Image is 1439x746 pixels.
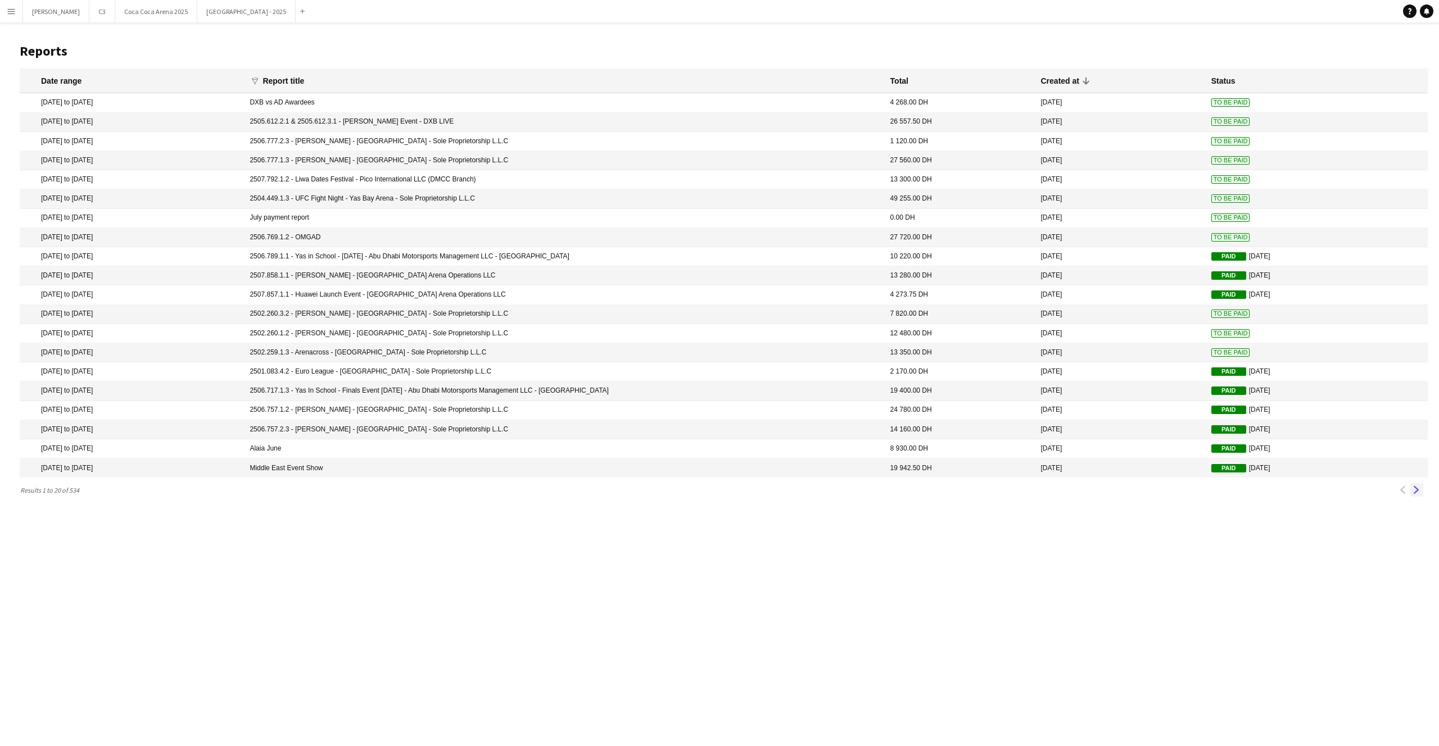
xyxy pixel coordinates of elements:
mat-cell: 27 560.00 DH [885,151,1035,170]
mat-cell: 2505.612.2.1 & 2505.612.3.1 - [PERSON_NAME] Event - DXB LIVE [244,113,884,132]
mat-cell: 24 780.00 DH [885,401,1035,420]
mat-cell: 10 220.00 DH [885,247,1035,266]
mat-cell: [DATE] [1035,132,1206,151]
mat-cell: [DATE] to [DATE] [20,285,244,304]
div: Created at [1041,76,1089,86]
mat-cell: [DATE] to [DATE] [20,343,244,362]
mat-cell: [DATE] [1035,285,1206,304]
mat-cell: [DATE] [1206,401,1428,420]
mat-cell: [DATE] [1035,324,1206,343]
mat-cell: 2502.260.1.2 - [PERSON_NAME] - [GEOGRAPHIC_DATA] - Sole Proprietorship L.L.C [244,324,884,343]
mat-cell: 2507.857.1.1 - Huawei Launch Event - [GEOGRAPHIC_DATA] Arena Operations LLC [244,285,884,304]
mat-cell: 2506.777.2.3 - [PERSON_NAME] - [GEOGRAPHIC_DATA] - Sole Proprietorship L.L.C [244,132,884,151]
div: Created at [1041,76,1079,86]
mat-cell: [DATE] to [DATE] [20,381,244,401]
span: To Be Paid [1211,98,1250,107]
mat-cell: [DATE] to [DATE] [20,132,244,151]
mat-cell: [DATE] to [DATE] [20,305,244,324]
span: Results 1 to 20 of 534 [20,486,84,494]
div: Date range [41,76,82,86]
span: Paid [1211,386,1246,395]
mat-cell: 0.00 DH [885,209,1035,228]
mat-cell: 2506.789.1.1 - Yas in School - [DATE] - Abu Dhabi Motorsports Management LLC - [GEOGRAPHIC_DATA] [244,247,884,266]
mat-cell: [DATE] to [DATE] [20,324,244,343]
div: Status [1211,76,1236,86]
mat-cell: 2507.792.1.2 - Liwa Dates Festival - Pico International LLC (DMCC Branch) [244,170,884,189]
mat-cell: [DATE] [1035,458,1206,477]
mat-cell: Alaia June [244,439,884,458]
mat-cell: 4 273.75 DH [885,285,1035,304]
mat-cell: 13 350.00 DH [885,343,1035,362]
mat-cell: 2506.717.1.3 - Yas In School - Finals Event [DATE] - Abu Dhabi Motorsports Management LLC - [GEOG... [244,381,884,401]
span: To Be Paid [1211,310,1250,318]
mat-cell: 26 557.50 DH [885,113,1035,132]
span: Paid [1211,425,1246,434]
mat-cell: 2502.259.1.3 - Arenacross - [GEOGRAPHIC_DATA] - Sole Proprietorship L.L.C [244,343,884,362]
span: To Be Paid [1211,213,1250,222]
span: To Be Paid [1211,175,1250,184]
mat-cell: [DATE] [1035,362,1206,381]
mat-cell: [DATE] [1035,151,1206,170]
mat-cell: 4 268.00 DH [885,93,1035,112]
mat-cell: [DATE] [1035,209,1206,228]
span: To Be Paid [1211,137,1250,145]
mat-cell: [DATE] [1206,266,1428,285]
span: To Be Paid [1211,329,1250,338]
span: Paid [1211,464,1246,472]
mat-cell: 2507.858.1.1 - [PERSON_NAME] - [GEOGRAPHIC_DATA] Arena Operations LLC [244,266,884,285]
mat-cell: 2506.769.1.2 - OMGAD [244,228,884,247]
mat-cell: [DATE] [1035,170,1206,189]
mat-cell: 14 160.00 DH [885,420,1035,439]
span: To Be Paid [1211,233,1250,242]
mat-cell: [DATE] to [DATE] [20,113,244,132]
mat-cell: 8 930.00 DH [885,439,1035,458]
mat-cell: Middle East Event Show [244,458,884,477]
div: Report title [263,76,314,86]
mat-cell: 2504.449.1.3 - UFC Fight Night - Yas Bay Arena - Sole Proprietorship L.L.C [244,189,884,208]
mat-cell: [DATE] [1035,420,1206,439]
mat-cell: [DATE] [1035,93,1206,112]
span: To Be Paid [1211,194,1250,203]
mat-cell: 12 480.00 DH [885,324,1035,343]
span: Paid [1211,271,1246,280]
button: C3 [89,1,115,22]
mat-cell: [DATE] to [DATE] [20,151,244,170]
mat-cell: 7 820.00 DH [885,305,1035,324]
mat-cell: [DATE] [1206,381,1428,401]
mat-cell: 2 170.00 DH [885,362,1035,381]
mat-cell: 49 255.00 DH [885,189,1035,208]
span: Paid [1211,406,1246,414]
mat-cell: [DATE] to [DATE] [20,247,244,266]
span: To Be Paid [1211,156,1250,165]
mat-cell: 2506.757.1.2 - [PERSON_NAME] - [GEOGRAPHIC_DATA] - Sole Proprietorship L.L.C [244,401,884,420]
mat-cell: [DATE] [1035,247,1206,266]
mat-cell: [DATE] to [DATE] [20,458,244,477]
mat-cell: [DATE] [1035,305,1206,324]
span: To Be Paid [1211,348,1250,357]
mat-cell: [DATE] to [DATE] [20,189,244,208]
button: Coca Coca Arena 2025 [115,1,197,22]
mat-cell: 13 280.00 DH [885,266,1035,285]
mat-cell: 2502.260.3.2 - [PERSON_NAME] - [GEOGRAPHIC_DATA] - Sole Proprietorship L.L.C [244,305,884,324]
mat-cell: [DATE] to [DATE] [20,439,244,458]
mat-cell: [DATE] to [DATE] [20,401,244,420]
button: [GEOGRAPHIC_DATA] - 2025 [197,1,296,22]
span: Paid [1211,252,1246,261]
mat-cell: 27 720.00 DH [885,228,1035,247]
mat-cell: 2506.777.1.3 - [PERSON_NAME] - [GEOGRAPHIC_DATA] - Sole Proprietorship L.L.C [244,151,884,170]
button: [PERSON_NAME] [23,1,89,22]
mat-cell: [DATE] to [DATE] [20,209,244,228]
mat-cell: [DATE] to [DATE] [20,266,244,285]
mat-cell: 13 300.00 DH [885,170,1035,189]
h1: Reports [20,43,1428,60]
div: Total [890,76,908,86]
mat-cell: [DATE] to [DATE] [20,93,244,112]
mat-cell: [DATE] [1035,266,1206,285]
mat-cell: 2501.083.4.2 - Euro League - [GEOGRAPHIC_DATA] - Sole Proprietorship L.L.C [244,362,884,381]
mat-cell: [DATE] to [DATE] [20,170,244,189]
span: Paid [1211,290,1246,299]
mat-cell: [DATE] [1035,189,1206,208]
mat-cell: [DATE] [1206,420,1428,439]
mat-cell: [DATE] [1206,458,1428,477]
mat-cell: [DATE] [1035,439,1206,458]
